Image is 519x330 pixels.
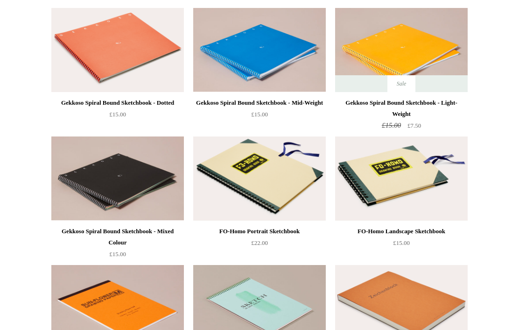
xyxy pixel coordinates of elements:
[335,226,468,265] a: FO-Homo Landscape Sketchbook £15.00
[251,111,268,118] span: £15.00
[193,137,326,221] a: FO-Homo Portrait Sketchbook FO-Homo Portrait Sketchbook
[193,8,326,93] img: Gekkoso Spiral Bound Sketchbook - Mid-Weight
[251,240,268,247] span: £22.00
[337,226,465,237] div: FO-Homo Landscape Sketchbook
[51,98,184,136] a: Gekkoso Spiral Bound Sketchbook - Dotted £15.00
[196,226,323,237] div: FO-Homo Portrait Sketchbook
[393,240,410,247] span: £15.00
[51,226,184,265] a: Gekkoso Spiral Bound Sketchbook - Mixed Colour £15.00
[109,251,126,258] span: £15.00
[407,122,421,129] span: £7.50
[335,8,468,93] a: Gekkoso Spiral Bound Sketchbook - Light-Weight Gekkoso Spiral Bound Sketchbook - Light-Weight Sale
[335,137,468,221] a: FO-Homo Landscape Sketchbook FO-Homo Landscape Sketchbook
[51,8,184,93] img: Gekkoso Spiral Bound Sketchbook - Dotted
[54,226,182,249] div: Gekkoso Spiral Bound Sketchbook - Mixed Colour
[335,137,468,221] img: FO-Homo Landscape Sketchbook
[335,8,468,93] img: Gekkoso Spiral Bound Sketchbook - Light-Weight
[109,111,126,118] span: £15.00
[337,98,465,120] div: Gekkoso Spiral Bound Sketchbook - Light-Weight
[51,137,184,221] img: Gekkoso Spiral Bound Sketchbook - Mixed Colour
[193,226,326,265] a: FO-Homo Portrait Sketchbook £22.00
[335,98,468,136] a: Gekkoso Spiral Bound Sketchbook - Light-Weight £15.00 £7.50
[193,8,326,93] a: Gekkoso Spiral Bound Sketchbook - Mid-Weight Gekkoso Spiral Bound Sketchbook - Mid-Weight
[387,76,416,93] span: Sale
[51,137,184,221] a: Gekkoso Spiral Bound Sketchbook - Mixed Colour Gekkoso Spiral Bound Sketchbook - Mixed Colour
[193,98,326,136] a: Gekkoso Spiral Bound Sketchbook - Mid-Weight £15.00
[51,8,184,93] a: Gekkoso Spiral Bound Sketchbook - Dotted Gekkoso Spiral Bound Sketchbook - Dotted
[193,137,326,221] img: FO-Homo Portrait Sketchbook
[196,98,323,109] div: Gekkoso Spiral Bound Sketchbook - Mid-Weight
[382,122,401,129] span: £15.00
[54,98,182,109] div: Gekkoso Spiral Bound Sketchbook - Dotted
